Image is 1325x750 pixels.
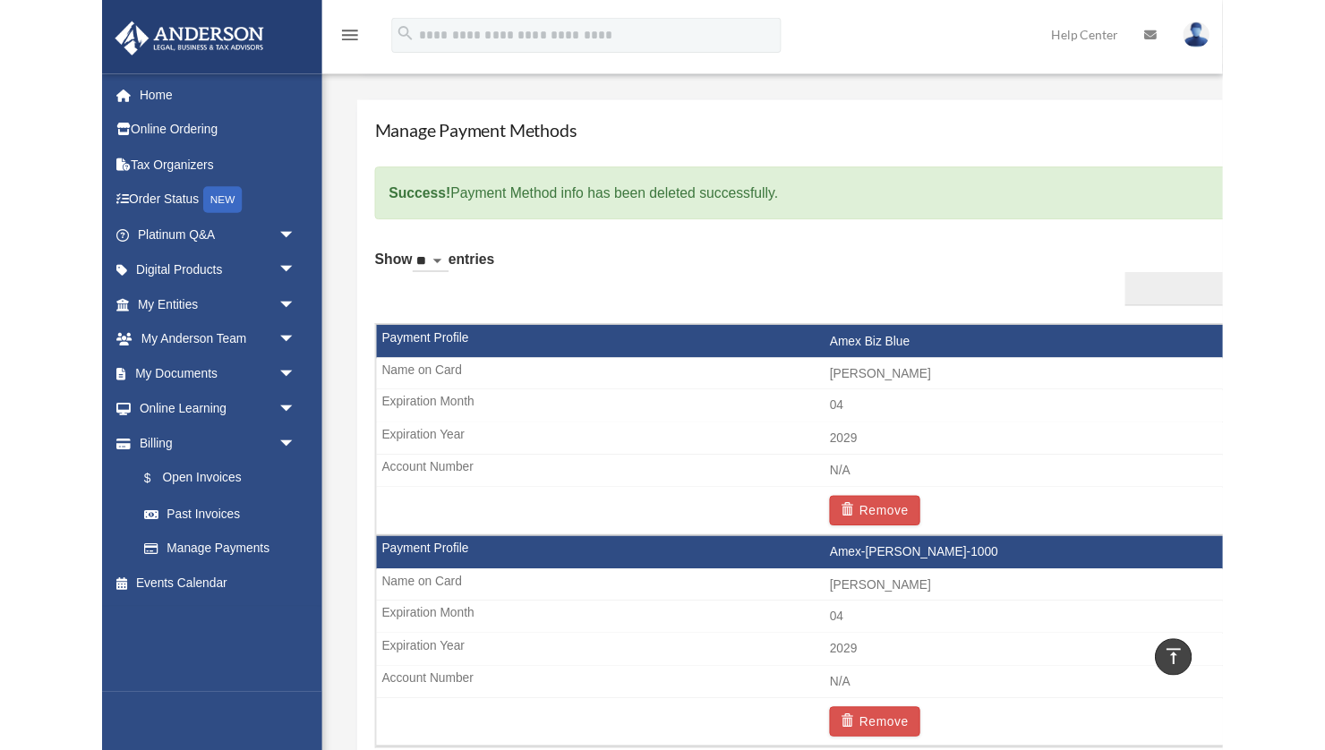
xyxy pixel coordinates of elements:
button: Remove [740,504,833,534]
i: search [299,24,319,44]
span: arrow_drop_down [179,433,215,470]
span: arrow_drop_down [179,328,215,364]
td: Amex-[PERSON_NAME]-1000 [279,545,1202,579]
strong: Success! [292,188,355,203]
a: My Documentsarrow_drop_down [13,362,224,398]
span: arrow_drop_down [179,362,215,399]
td: 04 [279,610,1202,644]
a: My Anderson Teamarrow_drop_down [13,328,224,363]
td: N/A [279,677,1202,711]
div: NEW [103,190,142,217]
a: Home [13,79,224,115]
a: Past Invoices [25,505,224,541]
a: My Entitiesarrow_drop_down [13,292,224,328]
td: 04 [279,396,1202,430]
h4: Manage Payment Methods [278,119,1202,144]
a: Order StatusNEW [13,185,224,222]
td: N/A [279,462,1202,496]
span: arrow_drop_down [179,257,215,294]
label: Show entries [278,251,399,294]
a: Online Learningarrow_drop_down [13,398,224,434]
select: Showentries [316,256,353,277]
a: Events Calendar [13,575,224,611]
a: Tax Organizers [13,149,224,185]
a: Billingarrow_drop_down [13,433,224,469]
span: arrow_drop_down [179,292,215,328]
input: Search: [1041,277,1210,311]
a: $Open Invoices [25,469,224,506]
i: vertical_align_top [1080,657,1101,678]
button: Remove [740,719,833,749]
img: Anderson Advisors Platinum Portal [8,21,170,56]
a: menu [242,31,263,47]
a: Platinum Q&Aarrow_drop_down [13,221,224,257]
img: User Pic [1100,22,1127,48]
a: vertical_align_top [1072,650,1109,687]
span: arrow_drop_down [179,398,215,435]
td: 2029 [279,643,1202,678]
span: arrow_drop_down [179,221,215,258]
td: Amex Biz Blue [279,330,1202,364]
span: $ [53,476,62,499]
div: Payment Method info has been deleted successfully. [278,169,1202,223]
td: [PERSON_NAME] [279,578,1202,612]
a: Manage Payments [25,541,215,576]
a: Digital Productsarrow_drop_down [13,257,224,293]
td: [PERSON_NAME] [279,363,1202,397]
i: menu [242,25,263,47]
td: 2029 [279,429,1202,463]
a: Online Ordering [13,115,224,150]
label: Search: [1034,251,1202,311]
